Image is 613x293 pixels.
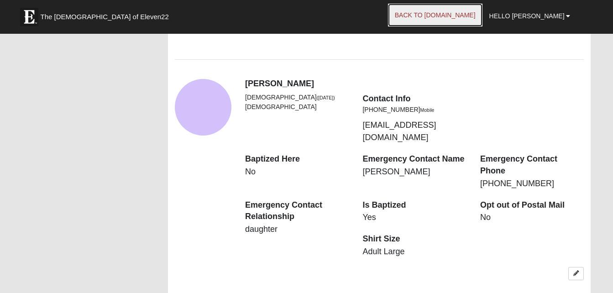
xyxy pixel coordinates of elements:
dd: No [480,212,584,224]
span: Hello [PERSON_NAME] [489,12,565,20]
dt: Shirt Size [362,233,466,245]
small: Mobile [420,107,434,113]
dt: Opt out of Postal Mail [480,199,584,211]
dd: No [245,166,349,178]
dd: [PERSON_NAME] [362,166,466,178]
strong: Contact Info [362,94,410,103]
li: [DEMOGRAPHIC_DATA] [245,102,349,112]
dd: [PHONE_NUMBER] [480,178,584,190]
img: Eleven22 logo [20,8,38,26]
li: [PHONE_NUMBER] [362,105,466,115]
a: Back to [DOMAIN_NAME] [388,4,482,26]
dt: Baptized Here [245,153,349,165]
dt: Is Baptized [362,199,466,211]
dd: Adult Large [362,246,466,258]
dd: Yes [362,212,466,224]
a: View Fullsize Photo [175,79,231,136]
h4: [PERSON_NAME] [245,79,584,89]
dt: Emergency Contact Phone [480,153,584,177]
span: The [DEMOGRAPHIC_DATA] of Eleven22 [41,12,169,21]
a: Hello [PERSON_NAME] [482,5,577,27]
dt: Emergency Contact Name [362,153,466,165]
dt: Emergency Contact Relationship [245,199,349,223]
div: [EMAIL_ADDRESS][DOMAIN_NAME] [356,93,473,144]
a: Edit Robyn Knight [568,267,584,280]
dd: daughter [245,224,349,235]
small: ([DATE]) [317,95,335,100]
a: The [DEMOGRAPHIC_DATA] of Eleven22 [16,3,198,26]
li: [DEMOGRAPHIC_DATA] [245,93,349,102]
